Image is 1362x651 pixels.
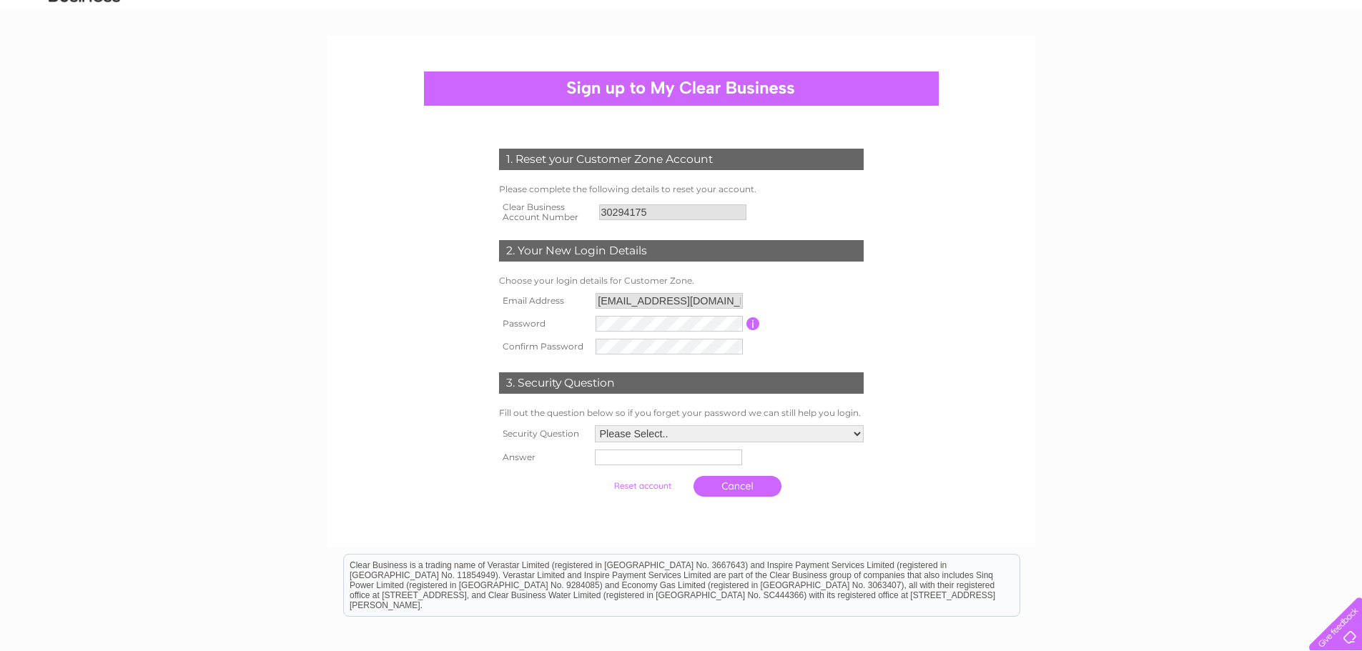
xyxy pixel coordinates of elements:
[499,149,864,170] div: 1. Reset your Customer Zone Account
[495,272,867,289] td: Choose your login details for Customer Zone.
[495,312,593,335] th: Password
[495,289,593,312] th: Email Address
[495,198,596,227] th: Clear Business Account Number
[495,422,591,446] th: Security Question
[344,8,1020,69] div: Clear Business is a trading name of Verastar Limited (registered in [GEOGRAPHIC_DATA] No. 3667643...
[48,37,121,81] img: logo.png
[694,476,781,497] a: Cancel
[746,317,760,330] input: Information
[495,404,867,422] td: Fill out the question below so if you forget your password we can still help you login.
[1318,61,1353,71] a: Contact
[598,476,686,496] input: Submit
[499,372,864,394] div: 3. Security Question
[495,181,867,198] td: Please complete the following details to reset your account.
[495,446,591,469] th: Answer
[1238,61,1280,71] a: Telecoms
[1162,61,1189,71] a: Water
[499,240,864,262] div: 2. Your New Login Details
[1289,61,1310,71] a: Blog
[1198,61,1229,71] a: Energy
[1092,7,1191,25] a: 0333 014 3131
[495,335,593,358] th: Confirm Password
